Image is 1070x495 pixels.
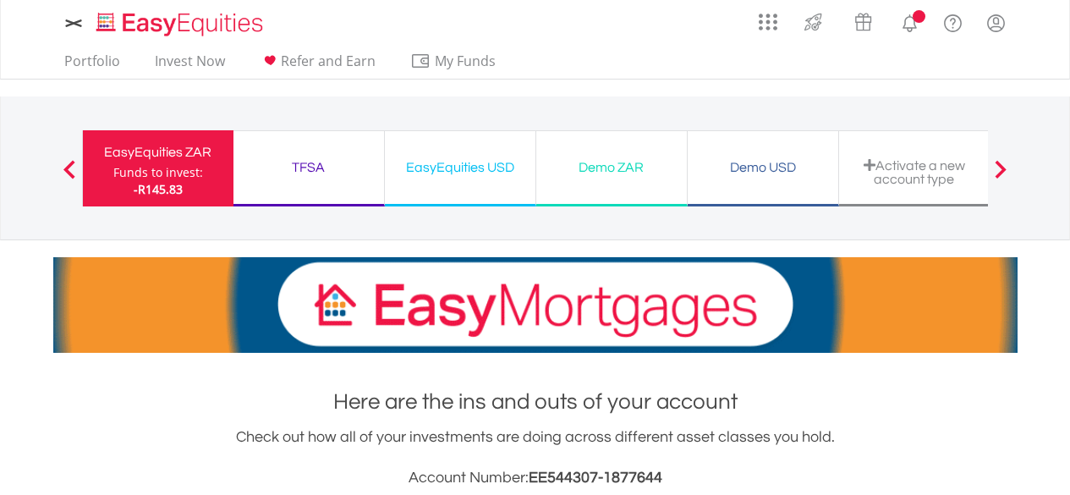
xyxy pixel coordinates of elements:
[888,4,931,38] a: Notifications
[849,8,877,36] img: vouchers-v2.svg
[748,4,788,31] a: AppsGrid
[244,156,374,179] div: TFSA
[113,164,203,181] div: Funds to invest:
[974,4,1018,41] a: My Profile
[253,52,382,79] a: Refer and Earn
[53,257,1018,353] img: EasyMortage Promotion Banner
[53,387,1018,417] h1: Here are the ins and outs of your account
[759,13,777,31] img: grid-menu-icon.svg
[529,470,662,486] span: EE544307-1877644
[698,156,828,179] div: Demo USD
[395,156,525,179] div: EasyEquities USD
[93,10,270,38] img: EasyEquities_Logo.png
[53,426,1018,490] div: Check out how all of your investments are doing across different asset classes you hold.
[90,4,270,38] a: Home page
[931,4,974,38] a: FAQ's and Support
[58,52,127,79] a: Portfolio
[281,52,376,70] span: Refer and Earn
[799,8,827,36] img: thrive-v2.svg
[410,50,521,72] span: My Funds
[849,158,979,186] div: Activate a new account type
[134,181,183,197] span: -R145.83
[546,156,677,179] div: Demo ZAR
[148,52,232,79] a: Invest Now
[93,140,223,164] div: EasyEquities ZAR
[838,4,888,36] a: Vouchers
[53,466,1018,490] h3: Account Number:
